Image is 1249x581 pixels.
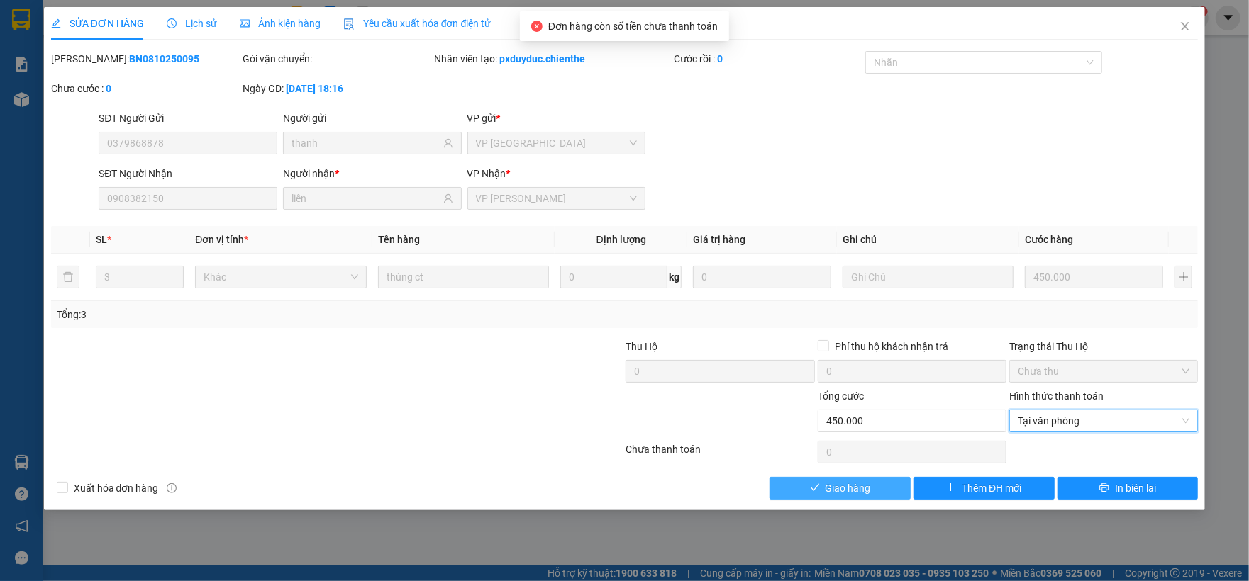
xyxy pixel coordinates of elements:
[962,480,1021,496] span: Thêm ĐH mới
[548,21,718,32] span: Đơn hàng còn số tiền chưa thanh toán
[667,266,682,288] span: kg
[1009,390,1104,402] label: Hình thức thanh toán
[1058,477,1199,500] button: printerIn biên lai
[1018,410,1189,431] span: Tại văn phòng
[51,81,240,96] div: Chưa cước :
[1018,361,1189,382] span: Chưa thu
[625,441,816,466] div: Chưa thanh toán
[1025,234,1073,245] span: Cước hàng
[531,21,543,32] span: close-circle
[57,266,79,288] button: delete
[51,18,144,29] span: SỬA ĐƠN HÀNG
[204,266,357,288] span: Khác
[96,234,107,245] span: SL
[68,480,165,496] span: Xuất hóa đơn hàng
[693,266,831,288] input: 0
[1115,480,1156,496] span: In biên lai
[129,53,199,64] b: BN0810250095
[914,477,1055,500] button: plusThêm ĐH mới
[343,18,355,30] img: icon
[378,266,549,288] input: VD: Bàn, Ghế
[1175,266,1192,288] button: plus
[626,341,657,352] span: Thu Hộ
[378,234,420,245] span: Tên hàng
[167,483,177,493] span: info-circle
[195,234,248,245] span: Đơn vị tính
[57,307,483,322] div: Tổng: 3
[51,18,61,28] span: edit
[693,234,745,245] span: Giá trị hàng
[443,138,453,148] span: user
[443,193,453,203] span: user
[286,83,343,94] b: [DATE] 18:16
[829,339,954,354] span: Phí thu hộ khách nhận trả
[243,81,431,96] div: Ngày GD:
[343,18,492,29] span: Yêu cầu xuất hóa đơn điện tử
[283,166,462,181] div: Người nhận
[837,226,1019,254] th: Ghi chú
[283,111,462,126] div: Người gửi
[476,132,638,154] span: VP Bắc Ninh
[240,18,250,28] span: picture
[434,51,671,67] div: Nhân viên tạo:
[292,135,440,151] input: Tên người gửi
[818,390,864,402] span: Tổng cước
[826,480,871,496] span: Giao hàng
[467,168,506,179] span: VP Nhận
[810,483,820,494] span: check
[99,166,277,181] div: SĐT Người Nhận
[1179,21,1191,32] span: close
[596,234,646,245] span: Định lượng
[99,111,277,126] div: SĐT Người Gửi
[167,18,177,28] span: clock-circle
[770,477,911,500] button: checkGiao hàng
[106,83,111,94] b: 0
[51,51,240,67] div: [PERSON_NAME]:
[476,188,638,209] span: VP Hồ Chí Minh
[467,111,646,126] div: VP gửi
[1009,339,1198,354] div: Trạng thái Thu Hộ
[717,53,723,64] b: 0
[292,191,440,206] input: Tên người nhận
[499,53,585,64] b: pxduyduc.chienthe
[1099,483,1109,494] span: printer
[1165,7,1205,47] button: Close
[167,18,217,29] span: Lịch sử
[240,18,321,29] span: Ảnh kiện hàng
[946,483,956,494] span: plus
[843,266,1014,288] input: Ghi Chú
[1025,266,1163,288] input: 0
[674,51,862,67] div: Cước rồi :
[243,51,431,67] div: Gói vận chuyển:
